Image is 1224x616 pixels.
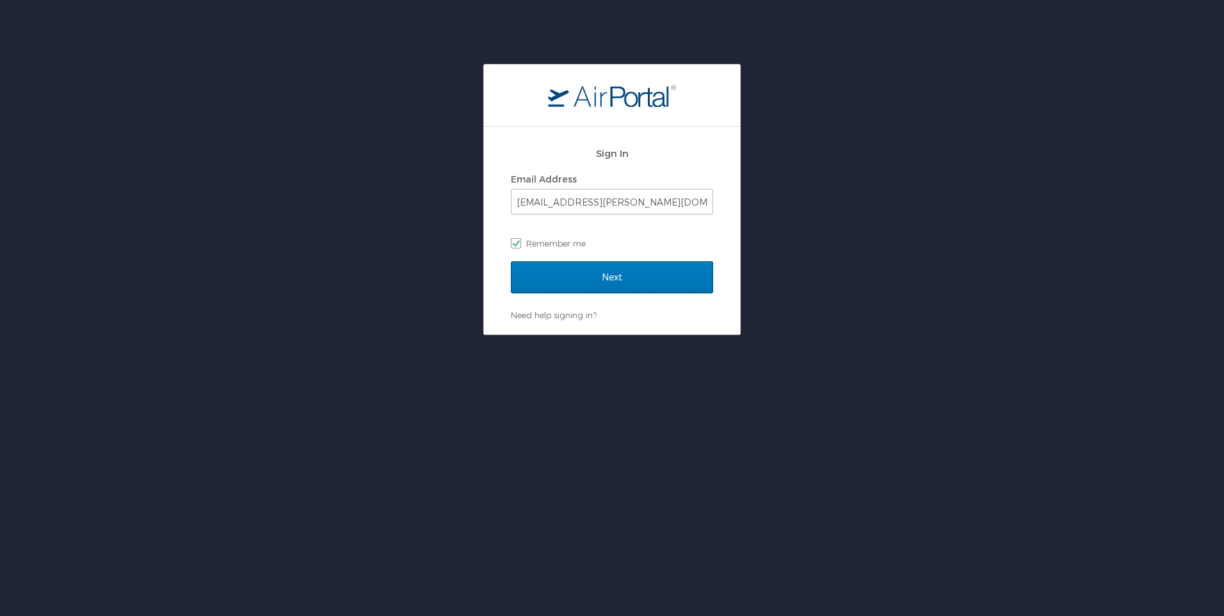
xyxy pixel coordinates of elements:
img: logo [548,84,676,107]
h2: Sign In [511,146,713,161]
input: Next [511,261,713,293]
a: Need help signing in? [511,310,597,320]
label: Email Address [511,174,577,184]
label: Remember me [511,234,713,253]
